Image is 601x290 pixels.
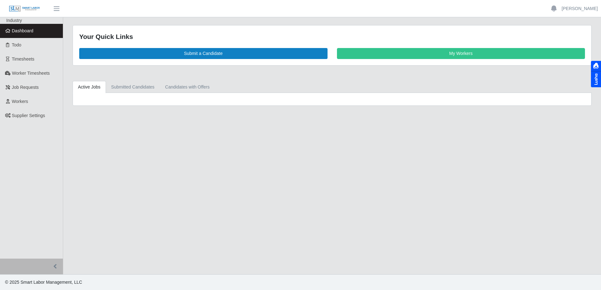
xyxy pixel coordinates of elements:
a: Active Jobs [73,81,106,93]
span: Todo [12,42,21,47]
img: SLM Logo [9,5,40,12]
span: Workers [12,99,28,104]
a: Submit a Candidate [79,48,328,59]
span: © 2025 Smart Labor Management, LLC [5,280,82,285]
span: Dashboard [12,28,34,33]
span: Worker Timesheets [12,71,50,76]
span: Timesheets [12,56,35,62]
div: Your Quick Links [79,32,585,42]
span: Supplier Settings [12,113,45,118]
span: Industry [6,18,22,23]
a: Submitted Candidates [106,81,160,93]
span: Job Requests [12,85,39,90]
a: My Workers [337,48,585,59]
a: Candidates with Offers [160,81,215,93]
a: [PERSON_NAME] [562,5,598,12]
